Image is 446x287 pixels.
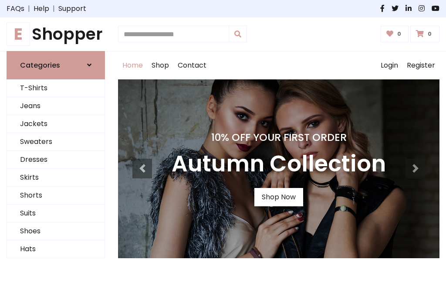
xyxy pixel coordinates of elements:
a: 0 [410,26,439,42]
a: Help [34,3,49,14]
a: FAQs [7,3,24,14]
h6: Categories [20,61,60,69]
a: Categories [7,51,105,79]
span: | [49,3,58,14]
a: Jackets [7,115,105,133]
a: Shoes [7,222,105,240]
a: Hats [7,240,105,258]
span: 0 [395,30,403,38]
span: 0 [426,30,434,38]
a: T-Shirts [7,79,105,97]
a: Home [118,51,147,79]
a: Suits [7,205,105,222]
a: Skirts [7,169,105,187]
h1: Shopper [7,24,105,44]
span: | [24,3,34,14]
a: Register [402,51,439,79]
a: Shop Now [254,188,303,206]
a: Contact [173,51,211,79]
span: E [7,22,30,46]
a: 0 [381,26,409,42]
a: Dresses [7,151,105,169]
a: EShopper [7,24,105,44]
a: Login [376,51,402,79]
a: Jeans [7,97,105,115]
a: Sweaters [7,133,105,151]
h4: 10% Off Your First Order [172,131,386,143]
a: Shorts [7,187,105,205]
a: Support [58,3,86,14]
a: Shop [147,51,173,79]
h3: Autumn Collection [172,150,386,178]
